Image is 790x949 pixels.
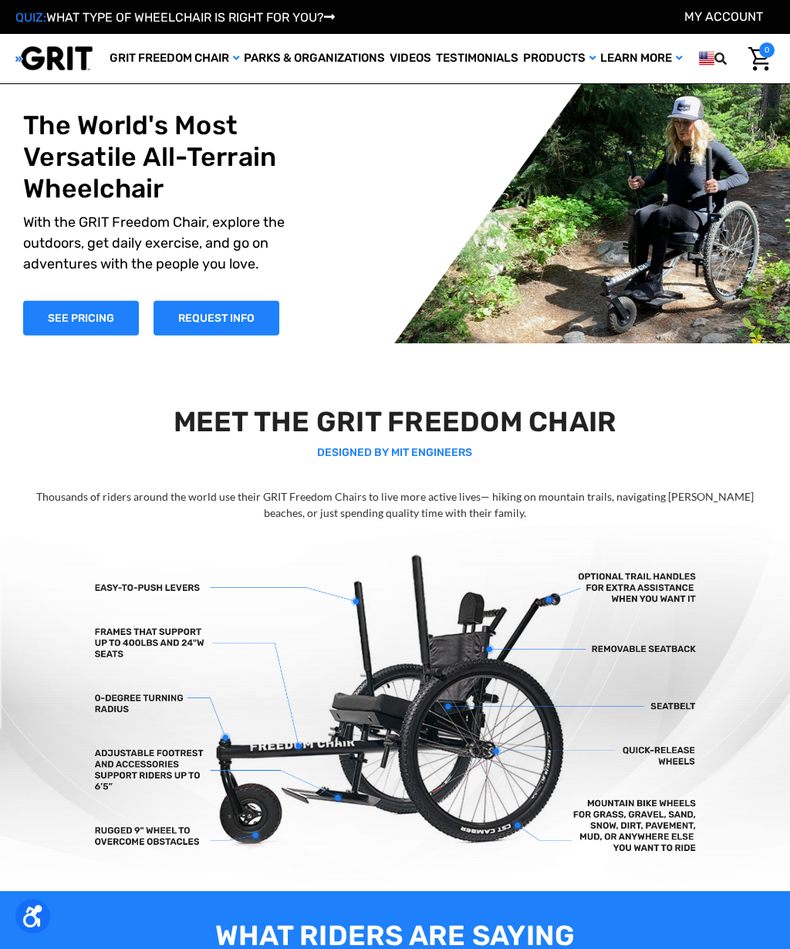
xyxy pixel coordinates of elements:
[20,488,771,521] p: Thousands of riders around the world use their GRIT Freedom Chairs to live more active lives— hik...
[744,42,775,75] a: Cart with 0 items
[23,110,285,204] h1: The World's Most Versatile All-Terrain Wheelchair
[521,34,598,83] a: Products
[759,42,775,58] span: 0
[15,10,335,25] a: QUIZ:WHAT TYPE OF WHEELCHAIR IS RIGHT FOR YOU?
[23,212,285,275] p: With the GRIT Freedom Chair, explore the outdoors, get daily exercise, and go on adventures with ...
[154,301,279,336] a: Slide number 1, Request Information
[684,9,763,24] a: Account
[20,405,771,438] h2: MEET THE GRIT FREEDOM CHAIR
[23,301,139,336] a: Shop Now
[241,34,387,83] a: Parks & Organizations
[387,34,434,83] a: Videos
[598,34,684,83] a: Learn More
[20,444,771,461] p: DESIGNED BY MIT ENGINEERS
[737,42,744,75] input: Search
[107,34,241,83] a: GRIT Freedom Chair
[748,47,771,71] img: Cart
[15,10,46,25] span: QUIZ:
[699,49,714,68] img: us.png
[15,46,93,71] img: GRIT All-Terrain Wheelchair and Mobility Equipment
[434,34,521,83] a: Testimonials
